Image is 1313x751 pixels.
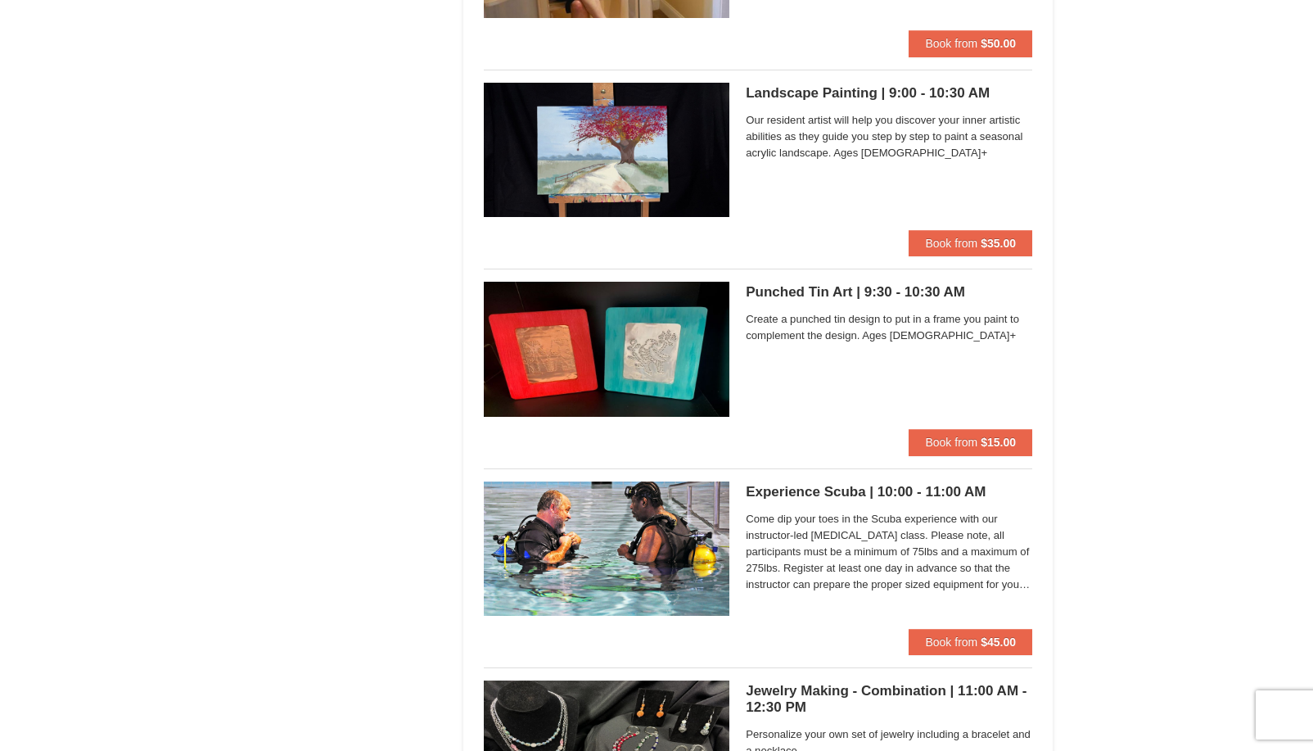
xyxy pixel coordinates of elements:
[746,85,1032,102] h5: Landscape Painting | 9:00 - 10:30 AM
[484,282,729,416] img: 6619869-1344-4413fa26.jpg
[981,37,1016,50] strong: $50.00
[746,511,1032,593] span: Come dip your toes in the Scuba experience with our instructor-led [MEDICAL_DATA] class. Please n...
[746,112,1032,161] span: Our resident artist will help you discover your inner artistic abilities as they guide you step b...
[746,683,1032,716] h5: Jewelry Making - Combination | 11:00 AM - 12:30 PM
[909,30,1032,57] button: Book from $50.00
[746,284,1032,301] h5: Punched Tin Art | 9:30 - 10:30 AM
[746,484,1032,500] h5: Experience Scuba | 10:00 - 11:00 AM
[484,482,729,616] img: 6619869-1292-ae2293ab.jpg
[925,436,977,449] span: Book from
[925,636,977,649] span: Book from
[981,237,1016,250] strong: $35.00
[981,636,1016,649] strong: $45.00
[484,83,729,217] img: 6619869-1737-58392b11.jpg
[746,311,1032,344] span: Create a punched tin design to put in a frame you paint to complement the design. Ages [DEMOGRAPH...
[909,230,1032,256] button: Book from $35.00
[909,429,1032,455] button: Book from $15.00
[925,237,977,250] span: Book from
[981,436,1016,449] strong: $15.00
[925,37,977,50] span: Book from
[909,629,1032,655] button: Book from $45.00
